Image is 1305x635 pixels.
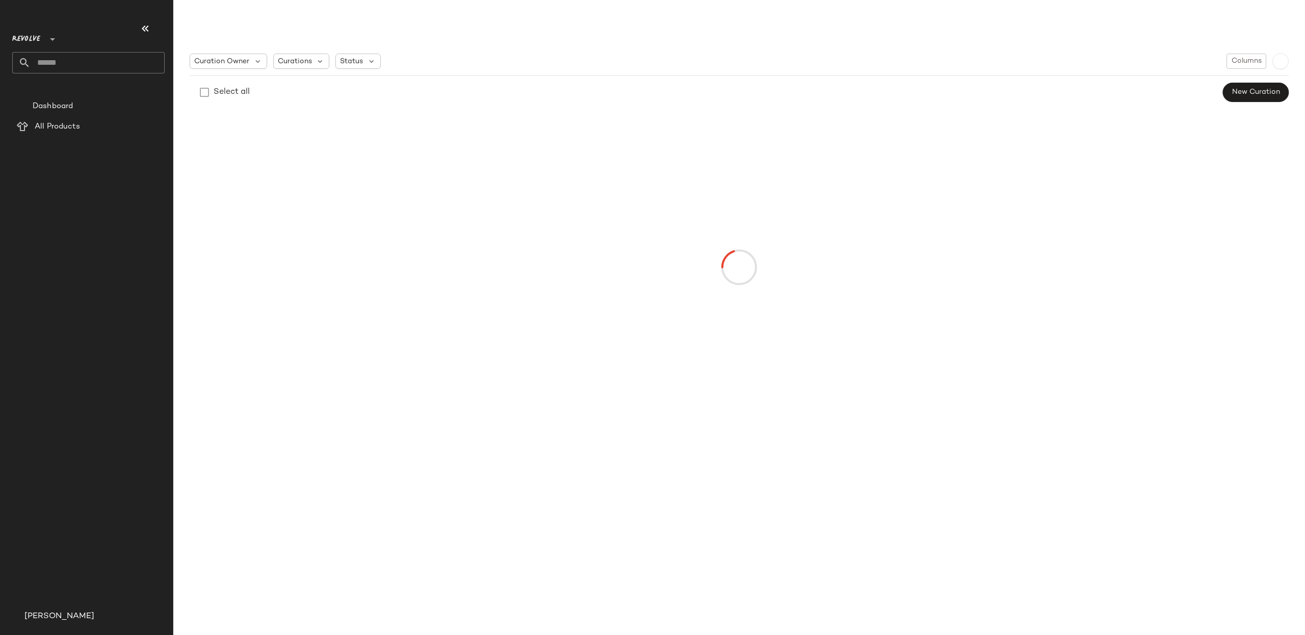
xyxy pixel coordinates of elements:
[278,56,312,67] span: Curations
[214,86,250,98] div: Select all
[1223,83,1289,102] button: New Curation
[1231,57,1262,65] span: Columns
[340,56,363,67] span: Status
[1232,88,1280,96] span: New Curation
[12,28,40,46] span: Revolve
[24,611,94,623] span: [PERSON_NAME]
[194,56,249,67] span: Curation Owner
[35,121,80,133] span: All Products
[33,100,73,112] span: Dashboard
[1226,54,1266,69] button: Columns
